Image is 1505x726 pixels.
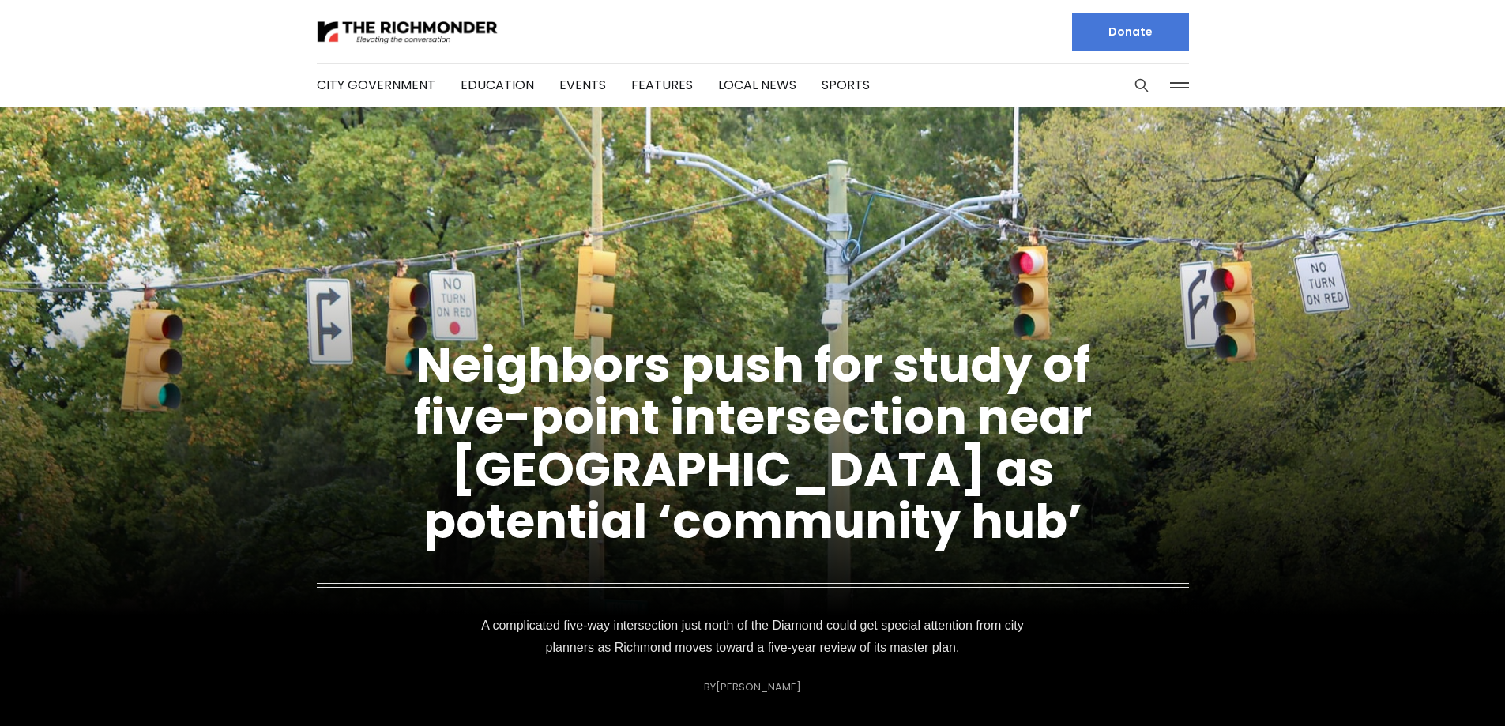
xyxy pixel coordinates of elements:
[317,18,499,46] img: The Richmonder
[716,679,801,694] a: [PERSON_NAME]
[822,76,870,94] a: Sports
[559,76,606,94] a: Events
[414,332,1092,555] a: Neighbors push for study of five-point intersection near [GEOGRAPHIC_DATA] as potential ‘communit...
[317,76,435,94] a: City Government
[704,681,801,693] div: By
[461,76,534,94] a: Education
[1072,13,1189,51] a: Donate
[1130,73,1153,97] button: Search this site
[472,615,1034,659] p: A complicated five-way intersection just north of the Diamond could get special attention from ci...
[718,76,796,94] a: Local News
[1371,649,1505,726] iframe: portal-trigger
[631,76,693,94] a: Features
